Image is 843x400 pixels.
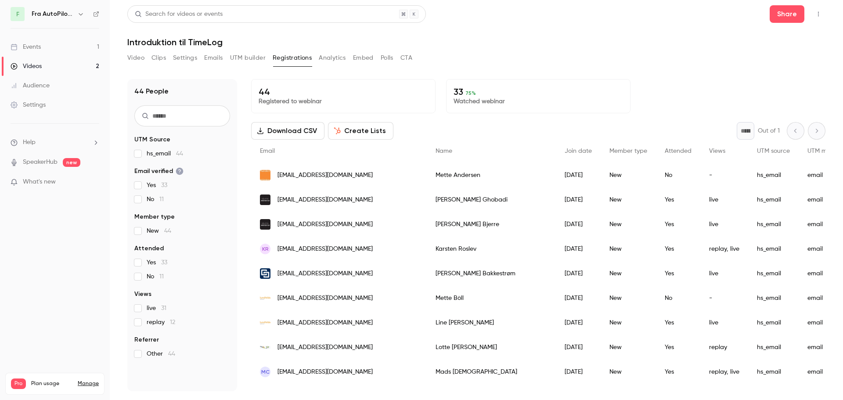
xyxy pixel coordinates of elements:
div: hs_email [748,261,799,286]
span: Other [147,350,175,358]
span: Attended [665,148,692,154]
div: hs_email [748,335,799,360]
span: 11 [159,274,164,280]
div: Yes [656,310,700,335]
button: Clips [151,51,166,65]
div: hs_email [748,237,799,261]
div: Audience [11,81,50,90]
div: - [700,286,748,310]
div: [DATE] [556,261,601,286]
div: hs_email [748,212,799,237]
span: 33 [161,182,167,188]
div: [DATE] [556,360,601,384]
div: [DATE] [556,310,601,335]
div: hs_email [748,286,799,310]
span: MC [261,368,270,376]
p: 33 [454,86,623,97]
div: New [601,261,656,286]
div: [DATE] [556,163,601,187]
span: 11 [159,196,164,202]
h1: Introduktion til TimeLog [127,37,825,47]
img: schroder-okonomi.dk [260,346,270,349]
div: live [700,261,748,286]
div: live [700,310,748,335]
span: KR [262,245,269,253]
div: [PERSON_NAME] Bjerre [427,212,556,237]
div: Yes [656,261,700,286]
div: Yes [656,335,700,360]
span: [EMAIL_ADDRESS][DOMAIN_NAME] [277,318,373,328]
div: Videos [11,62,42,71]
button: Emails [204,51,223,65]
div: live [700,212,748,237]
span: Email [260,148,275,154]
div: [PERSON_NAME] Bakkestrøm [427,261,556,286]
div: New [601,187,656,212]
p: Out of 1 [758,126,780,135]
div: New [601,286,656,310]
li: help-dropdown-opener [11,138,99,147]
span: F [16,10,19,19]
img: randersarkitekten.dk [260,170,270,180]
div: New [601,212,656,237]
div: hs_email [748,187,799,212]
div: hs_email [748,163,799,187]
div: [DATE] [556,286,601,310]
a: Manage [78,380,99,387]
div: [PERSON_NAME] Ghobadi [427,187,556,212]
span: [EMAIL_ADDRESS][DOMAIN_NAME] [277,269,373,278]
span: 33 [161,259,167,266]
span: Yes [147,258,167,267]
div: replay, live [700,237,748,261]
span: Email verified [134,167,184,176]
span: Yes [147,181,167,190]
button: CTA [400,51,412,65]
span: Attended [134,244,164,253]
span: [EMAIL_ADDRESS][DOMAIN_NAME] [277,195,373,205]
div: replay [700,335,748,360]
div: Yes [656,187,700,212]
span: Views [134,290,151,299]
div: hs_email [748,310,799,335]
div: replay, live [700,360,748,384]
img: soelvsten-arkitektur.dk [260,195,270,205]
span: No [147,272,164,281]
p: Registered to webinar [259,97,428,106]
img: lundhild.dk [260,293,270,303]
button: Create Lists [328,122,393,140]
div: Events [11,43,41,51]
span: 31 [161,305,166,311]
div: Line [PERSON_NAME] [427,310,556,335]
button: Analytics [319,51,346,65]
div: - [700,163,748,187]
span: [EMAIL_ADDRESS][DOMAIN_NAME] [277,171,373,180]
div: New [601,335,656,360]
div: [DATE] [556,212,601,237]
button: Top Bar Actions [811,7,825,21]
span: Plan usage [31,380,72,387]
button: Embed [353,51,374,65]
span: Help [23,138,36,147]
span: [EMAIL_ADDRESS][DOMAIN_NAME] [277,294,373,303]
span: [EMAIL_ADDRESS][DOMAIN_NAME] [277,343,373,352]
span: 44 [176,151,183,157]
div: New [601,360,656,384]
div: No [656,163,700,187]
div: [DATE] [556,187,601,212]
span: 44 [168,351,175,357]
div: [DATE] [556,335,601,360]
section: facet-groups [134,135,230,358]
span: Pro [11,378,26,389]
button: Video [127,51,144,65]
div: Mette Böll [427,286,556,310]
span: UTM source [757,148,790,154]
div: No [656,286,700,310]
span: replay [147,318,175,327]
button: Polls [381,51,393,65]
div: Yes [656,212,700,237]
span: [EMAIL_ADDRESS][DOMAIN_NAME] [277,368,373,377]
span: What's new [23,177,56,187]
span: new [63,158,80,167]
div: Settings [11,101,46,109]
div: Yes [656,360,700,384]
